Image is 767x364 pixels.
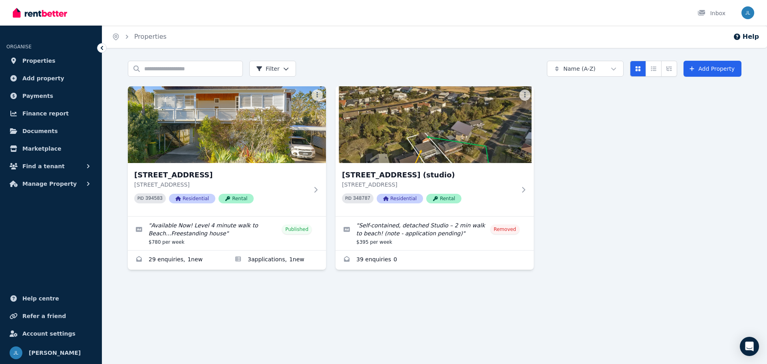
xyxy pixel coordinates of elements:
[22,329,76,338] span: Account settings
[22,179,77,189] span: Manage Property
[128,86,326,216] a: 32 Ensenada Rd, Copacabana[STREET_ADDRESS][STREET_ADDRESS]PID 394583ResidentialRental
[336,86,534,163] img: 32 Ensenada Road, Copacabana (studio)
[134,169,308,181] h3: [STREET_ADDRESS]
[6,176,95,192] button: Manage Property
[13,7,67,19] img: RentBetter
[102,26,176,48] nav: Breadcrumb
[661,61,677,77] button: Expanded list view
[646,61,662,77] button: Compact list view
[145,196,163,201] code: 394583
[128,217,326,250] a: Edit listing: Available Now! Level 4 minute walk to Beach...Freestanding house
[29,348,81,358] span: [PERSON_NAME]
[353,196,370,201] code: 348787
[519,90,531,101] button: More options
[6,88,95,104] a: Payments
[630,61,646,77] button: Card view
[128,251,227,270] a: Enquiries for 32 Ensenada Rd, Copacabana
[22,161,65,171] span: Find a tenant
[22,74,64,83] span: Add property
[169,194,215,203] span: Residential
[22,91,53,101] span: Payments
[6,105,95,121] a: Finance report
[256,65,280,73] span: Filter
[134,33,167,40] a: Properties
[137,196,144,201] small: PID
[22,56,56,66] span: Properties
[697,9,725,17] div: Inbox
[630,61,677,77] div: View options
[336,86,534,216] a: 32 Ensenada Road, Copacabana (studio)[STREET_ADDRESS] (studio)[STREET_ADDRESS]PID 348787Residenti...
[6,53,95,69] a: Properties
[733,32,759,42] button: Help
[6,158,95,174] button: Find a tenant
[547,61,624,77] button: Name (A-Z)
[6,141,95,157] a: Marketplace
[227,251,326,270] a: Applications for 32 Ensenada Rd, Copacabana
[6,308,95,324] a: Refer a friend
[128,86,326,163] img: 32 Ensenada Rd, Copacabana
[6,44,32,50] span: ORGANISE
[741,6,754,19] img: Jacqueline Larratt
[342,169,516,181] h3: [STREET_ADDRESS] (studio)
[336,217,534,250] a: Edit listing: Self-contained, detached Studio – 2 min walk to beach! (note - application pending)
[219,194,254,203] span: Rental
[22,311,66,321] span: Refer a friend
[336,251,534,270] a: Enquiries for 32 Ensenada Road, Copacabana (studio)
[6,326,95,342] a: Account settings
[249,61,296,77] button: Filter
[426,194,461,203] span: Rental
[22,294,59,303] span: Help centre
[6,123,95,139] a: Documents
[345,196,352,201] small: PID
[10,346,22,359] img: Jacqueline Larratt
[740,337,759,356] div: Open Intercom Messenger
[22,144,61,153] span: Marketplace
[6,70,95,86] a: Add property
[6,290,95,306] a: Help centre
[22,126,58,136] span: Documents
[342,181,516,189] p: [STREET_ADDRESS]
[684,61,741,77] a: Add Property
[22,109,69,118] span: Finance report
[377,194,423,203] span: Residential
[563,65,596,73] span: Name (A-Z)
[134,181,308,189] p: [STREET_ADDRESS]
[312,90,323,101] button: More options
